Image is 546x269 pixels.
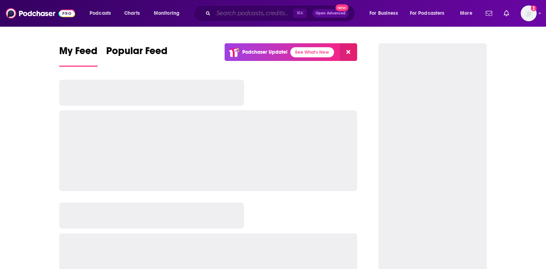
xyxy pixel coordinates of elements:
span: Logged in as EllaRoseMurphy [521,5,537,21]
span: ⌘ K [293,9,307,18]
span: For Business [369,8,398,18]
span: Charts [124,8,140,18]
a: Charts [120,8,144,19]
button: open menu [364,8,407,19]
span: Popular Feed [106,45,168,61]
button: Open AdvancedNew [312,9,349,18]
a: Show notifications dropdown [483,7,495,19]
span: More [460,8,472,18]
span: For Podcasters [410,8,445,18]
button: open menu [455,8,481,19]
a: See What's New [290,47,334,57]
img: User Profile [521,5,537,21]
a: Popular Feed [106,45,168,67]
input: Search podcasts, credits, & more... [213,8,293,19]
p: Podchaser Update! [242,49,287,55]
button: Show profile menu [521,5,537,21]
span: My Feed [59,45,97,61]
svg: Email not verified [531,5,537,11]
img: Podchaser - Follow, Share and Rate Podcasts [6,6,75,20]
a: My Feed [59,45,97,67]
span: Monitoring [154,8,179,18]
button: open menu [149,8,189,19]
button: open menu [84,8,120,19]
div: Search podcasts, credits, & more... [200,5,362,22]
span: Open Advanced [316,12,346,15]
span: Podcasts [90,8,111,18]
button: open menu [405,8,455,19]
a: Show notifications dropdown [501,7,512,19]
span: New [335,4,348,11]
